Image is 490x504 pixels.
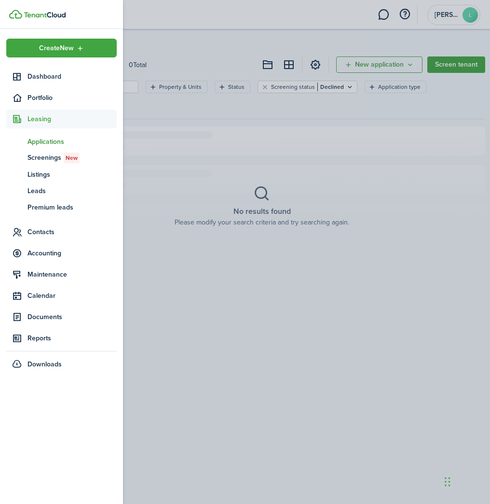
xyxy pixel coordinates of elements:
[6,199,117,215] a: Premium leads
[27,333,117,343] span: Reports
[27,291,117,301] span: Calendar
[27,114,117,124] span: Leasing
[27,227,117,237] span: Contacts
[66,154,78,162] span: New
[24,12,66,18] img: TenantCloud
[27,269,117,280] span: Maintenance
[27,93,117,103] span: Portfolio
[445,467,450,496] div: Drag
[27,359,62,369] span: Downloads
[27,248,117,258] span: Accounting
[6,150,117,166] a: ScreeningsNew
[9,10,22,19] img: TenantCloud
[39,45,74,52] span: Create New
[27,71,117,82] span: Dashboard
[27,137,117,147] span: Applications
[6,182,117,199] a: Leads
[6,133,117,150] a: Applications
[27,153,117,163] span: Screenings
[322,400,490,504] iframe: Chat Widget
[27,312,117,322] span: Documents
[6,166,117,182] a: Listings
[6,67,117,86] a: Dashboard
[6,329,117,348] a: Reports
[27,202,117,212] span: Premium leads
[27,169,117,180] span: Listings
[6,39,117,57] button: Open menu
[27,186,117,196] span: Leads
